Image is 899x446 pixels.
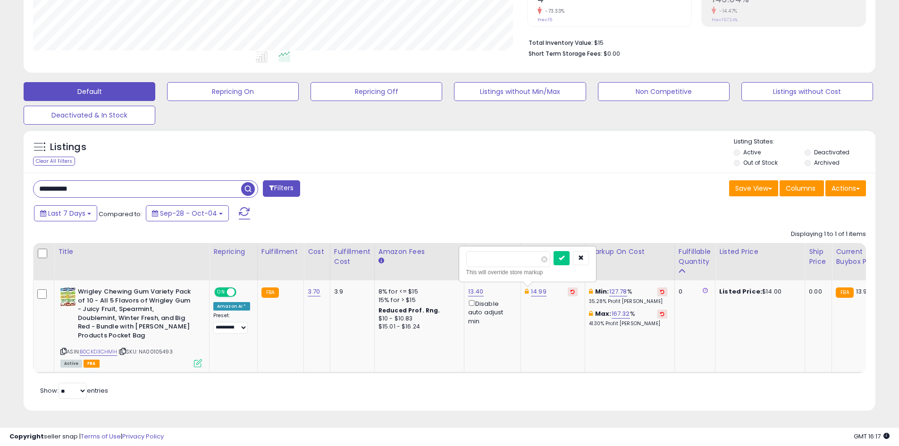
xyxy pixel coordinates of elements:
div: Ship Price [809,247,828,267]
h5: Listings [50,141,86,154]
b: Reduced Prof. Rng. [378,306,440,314]
div: This will override store markup [466,268,589,277]
div: $14.00 [719,287,798,296]
label: Out of Stock [743,159,778,167]
i: Revert to store-level Min Markup [660,289,664,294]
span: $0.00 [604,49,620,58]
b: Listed Price: [719,287,762,296]
a: 167.32 [612,309,630,319]
div: $10 - $10.83 [378,315,457,323]
label: Deactivated [814,148,849,156]
div: Cost [308,247,326,257]
div: Amazon AI * [213,302,250,311]
div: seller snap | | [9,432,164,441]
button: Filters [263,180,300,197]
div: 15% for > $15 [378,296,457,304]
div: 8% for <= $15 [378,287,457,296]
div: Fulfillable Quantity [679,247,711,267]
span: | SKU: NA00105493 [118,348,173,355]
small: Prev: 167.24% [712,17,738,23]
div: Repricing [213,247,253,257]
div: 3.9 [334,287,367,296]
span: Sep-28 - Oct-04 [160,209,217,218]
button: Listings without Cost [741,82,873,101]
label: Archived [814,159,840,167]
div: % [589,310,667,327]
div: Fulfillment [261,247,300,257]
a: 127.78 [609,287,627,296]
small: -73.33% [542,8,565,15]
div: Displaying 1 to 1 of 1 items [791,230,866,239]
p: Listing States: [734,137,875,146]
div: Disable auto adjust min [468,298,513,326]
small: FBA [261,287,279,298]
small: Prev: 15 [538,17,552,23]
span: 13.99 [856,287,871,296]
p: 41.30% Profit [PERSON_NAME] [589,320,667,327]
th: The percentage added to the cost of goods (COGS) that forms the calculator for Min & Max prices. [585,243,674,280]
button: Actions [825,180,866,196]
div: Amazon Fees [378,247,460,257]
b: Short Term Storage Fees: [529,50,602,58]
p: 35.28% Profit [PERSON_NAME] [589,298,667,305]
button: Columns [780,180,824,196]
small: -14.47% [716,8,738,15]
small: FBA [836,287,853,298]
button: Repricing On [167,82,299,101]
i: This overrides the store level min markup for this listing [589,288,593,295]
button: Listings without Min/Max [454,82,586,101]
i: Revert to store-level Max Markup [660,311,664,316]
button: Sep-28 - Oct-04 [146,205,229,221]
b: Min: [595,287,609,296]
div: 0 [679,287,708,296]
a: 3.70 [308,287,320,296]
div: Markup on Cost [589,247,671,257]
div: $15.01 - $16.24 [378,323,457,331]
a: Terms of Use [81,432,121,441]
span: OFF [235,288,250,296]
li: $15 [529,36,859,48]
small: Amazon Fees. [378,257,384,265]
span: Last 7 Days [48,209,85,218]
label: Active [743,148,761,156]
div: 0.00 [809,287,824,296]
span: 2025-10-12 16:17 GMT [854,432,890,441]
button: Default [24,82,155,101]
div: ASIN: [60,287,202,366]
span: FBA [84,360,100,368]
a: B0CKD3CHMH [80,348,117,356]
i: This overrides the store level max markup for this listing [589,311,593,317]
div: Current Buybox Price [836,247,884,267]
button: Deactivated & In Stock [24,106,155,125]
span: ON [215,288,227,296]
span: Compared to: [99,210,142,219]
span: Columns [786,184,815,193]
img: 515py7U-cNL._SL40_.jpg [60,287,76,306]
div: Listed Price [719,247,801,257]
b: Wrigley Chewing Gum Variety Pack of 10 - All 5 Flavors of Wrigley Gum - Juicy Fruit, Spearmint, D... [78,287,193,342]
button: Repricing Off [311,82,442,101]
a: 14.99 [531,287,546,296]
div: Title [58,247,205,257]
button: Last 7 Days [34,205,97,221]
div: % [589,287,667,305]
a: 13.40 [468,287,484,296]
div: Fulfillment Cost [334,247,370,267]
strong: Copyright [9,432,44,441]
span: Show: entries [40,386,108,395]
button: Save View [729,180,778,196]
div: Clear All Filters [33,157,75,166]
a: Privacy Policy [122,432,164,441]
div: Preset: [213,312,250,334]
button: Non Competitive [598,82,730,101]
b: Max: [595,309,612,318]
b: Total Inventory Value: [529,39,593,47]
span: All listings currently available for purchase on Amazon [60,360,82,368]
